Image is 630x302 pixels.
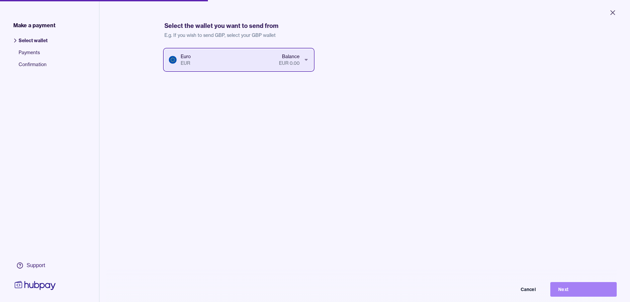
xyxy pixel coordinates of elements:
[19,49,47,61] span: Payments
[164,21,565,31] h1: Select the wallet you want to send from
[13,258,57,272] a: Support
[601,5,625,20] button: Close
[27,262,45,269] div: Support
[19,61,47,73] span: Confirmation
[550,282,617,297] button: Next
[13,21,55,29] span: Make a payment
[19,37,47,49] span: Select wallet
[164,32,565,39] p: E.g. If you wish to send GBP, select your GBP wallet
[477,282,544,297] button: Cancel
